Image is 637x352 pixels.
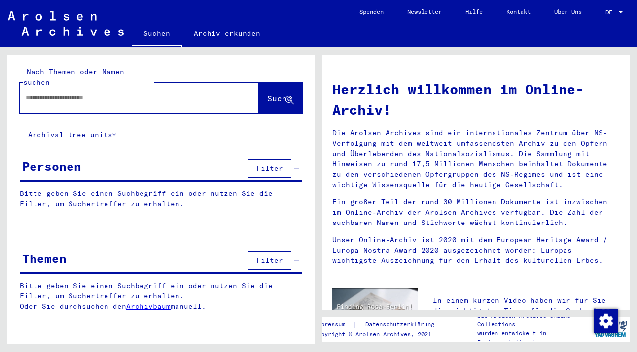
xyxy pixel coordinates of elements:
[248,251,291,270] button: Filter
[314,320,353,330] a: Impressum
[256,164,283,173] span: Filter
[267,94,292,103] span: Suche
[332,128,620,190] p: Die Arolsen Archives sind ein internationales Zentrum über NS-Verfolgung mit dem weltweit umfasse...
[314,330,446,339] p: Copyright © Arolsen Archives, 2021
[477,329,591,347] p: wurden entwickelt in Partnerschaft mit
[22,250,67,267] div: Themen
[314,320,446,330] div: |
[248,159,291,178] button: Filter
[256,256,283,265] span: Filter
[132,22,182,47] a: Suchen
[20,189,302,209] p: Bitte geben Sie einen Suchbegriff ein oder nutzen Sie die Filter, um Suchertreffer zu erhalten.
[126,302,171,311] a: Archivbaum
[23,67,124,87] mat-label: Nach Themen oder Namen suchen
[357,320,446,330] a: Datenschutzerklärung
[594,309,618,333] img: Zustimmung ändern
[594,309,617,332] div: Zustimmung ändern
[332,288,418,335] img: video.jpg
[8,11,124,36] img: Arolsen_neg.svg
[433,295,620,326] p: In einem kurzen Video haben wir für Sie die wichtigsten Tipps für die Suche im Online-Archiv zusa...
[332,235,620,266] p: Unser Online-Archiv ist 2020 mit dem European Heritage Award / Europa Nostra Award 2020 ausgezeic...
[259,83,302,113] button: Suche
[332,197,620,228] p: Ein großer Teil der rund 30 Millionen Dokumente ist inzwischen im Online-Archiv der Arolsen Archi...
[332,79,620,120] h1: Herzlich willkommen im Online-Archiv!
[20,281,302,312] p: Bitte geben Sie einen Suchbegriff ein oder nutzen Sie die Filter, um Suchertreffer zu erhalten. O...
[477,311,591,329] p: Die Arolsen Archives Online-Collections
[182,22,272,45] a: Archiv erkunden
[22,158,81,175] div: Personen
[605,9,616,16] span: DE
[20,126,124,144] button: Archival tree units
[592,317,629,341] img: yv_logo.png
